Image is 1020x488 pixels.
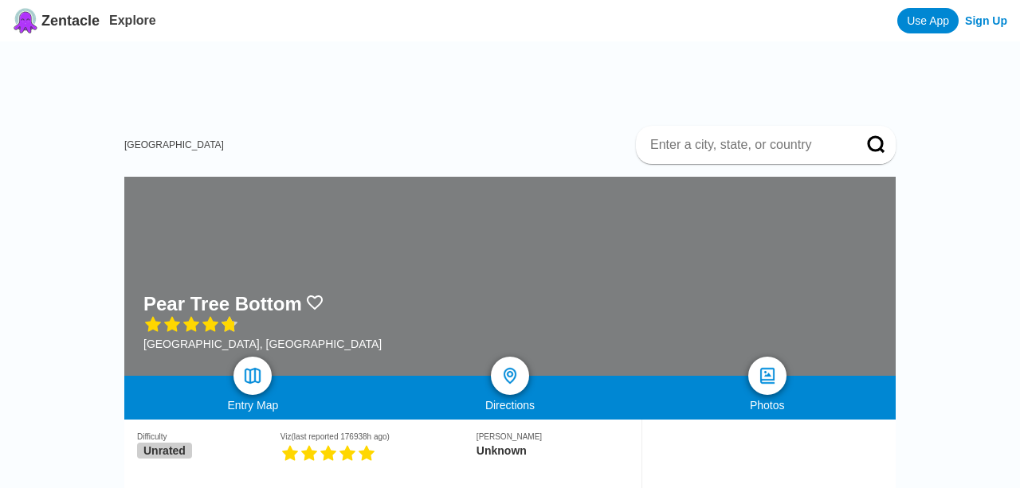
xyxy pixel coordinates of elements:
[13,8,38,33] img: Zentacle logo
[477,444,629,457] div: Unknown
[748,357,787,395] a: photos
[965,14,1007,27] a: Sign Up
[109,14,156,27] a: Explore
[13,8,100,33] a: Zentacle logoZentacle
[233,357,272,395] a: map
[638,399,896,412] div: Photos
[41,13,100,29] span: Zentacle
[137,432,280,441] div: Difficulty
[124,139,224,150] a: [GEOGRAPHIC_DATA]
[649,137,845,153] input: Enter a city, state, or country
[243,366,262,385] img: map
[758,366,777,385] img: photos
[143,293,302,315] h1: Pear Tree Bottom
[382,399,639,412] div: Directions
[280,432,477,441] div: Viz (last reported 176938h ago)
[897,8,959,33] a: Use App
[500,366,520,385] img: directions
[137,443,192,459] span: Unrated
[124,399,382,412] div: Entry Map
[143,338,382,350] div: [GEOGRAPHIC_DATA], [GEOGRAPHIC_DATA]
[477,432,629,441] div: [PERSON_NAME]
